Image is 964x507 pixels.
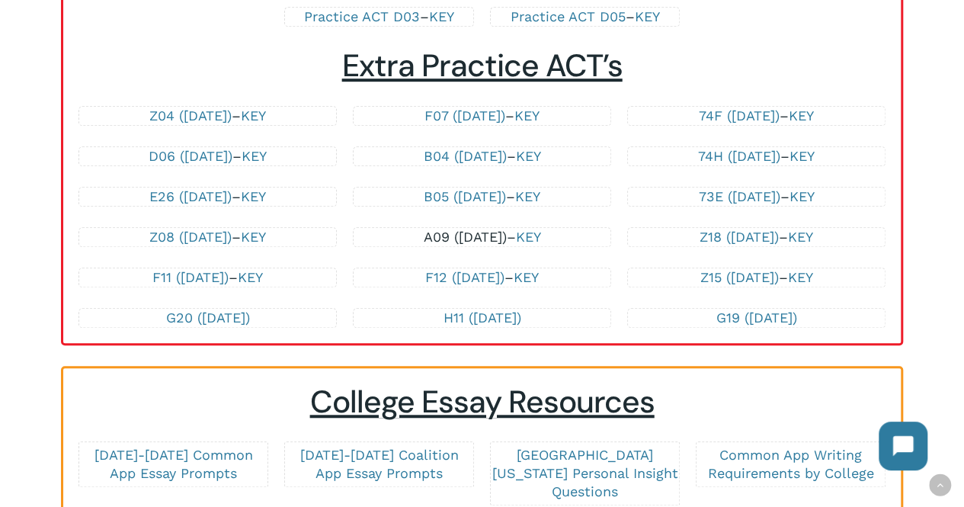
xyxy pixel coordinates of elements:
a: KEY [514,107,540,124]
a: KEY [789,188,814,204]
a: [GEOGRAPHIC_DATA][US_STATE] Personal Insight Questions [492,447,677,499]
a: B04 ([DATE]) [424,148,507,164]
a: KEY [241,188,266,204]
a: Z04 ([DATE]) [149,107,232,124]
a: Z08 ([DATE]) [149,229,232,245]
a: KEY [516,148,541,164]
iframe: Chatbot [863,406,943,486]
a: A09 ([DATE]) [424,229,507,245]
a: KEY [634,8,659,24]
p: – [643,107,869,125]
a: 73E ([DATE]) [698,188,780,204]
a: KEY [241,107,266,124]
a: Z18 ([DATE]) [700,229,779,245]
span: College Essay Resources [310,382,655,422]
p: – [369,228,594,246]
p: – [506,8,663,26]
a: 74H ([DATE]) [698,148,780,164]
a: KEY [242,148,267,164]
a: KEY [515,188,540,204]
p: – [643,228,869,246]
a: Practice ACT D05 [510,8,625,24]
p: – [94,228,320,246]
p: – [300,8,457,26]
p: – [369,147,594,165]
p: – [369,268,594,287]
a: H11 ([DATE]) [444,310,521,326]
a: [DATE]-[DATE] Coalition App Essay Prompts [300,447,459,481]
a: KEY [788,229,813,245]
p: – [643,188,869,206]
a: F12 ([DATE]) [425,269,504,285]
a: F07 ([DATE]) [424,107,505,124]
a: KEY [429,8,454,24]
a: Practice ACT D03 [304,8,420,24]
a: KEY [789,107,814,124]
a: [DATE]-[DATE] Common App Essay Prompts [94,447,253,481]
a: KEY [238,269,263,285]
a: 74F ([DATE]) [699,107,780,124]
a: KEY [789,148,815,164]
p: – [94,268,320,287]
a: KEY [241,229,266,245]
p: – [94,147,320,165]
a: D06 ([DATE]) [149,148,232,164]
p: – [369,107,594,125]
a: F11 ([DATE]) [152,269,229,285]
p: – [94,107,320,125]
p: – [643,147,869,165]
a: E26 ([DATE]) [149,188,232,204]
a: KEY [516,229,541,245]
p: – [369,188,594,206]
a: KEY [787,269,812,285]
a: G20 ([DATE]) [166,310,250,326]
a: B05 ([DATE]) [424,188,506,204]
span: Extra Practice ACT’s [342,46,623,86]
p: – [643,268,869,287]
a: KEY [514,269,539,285]
a: G19 ([DATE]) [716,310,796,326]
a: Z15 ([DATE]) [700,269,778,285]
p: – [94,188,320,206]
a: Common App Writing Requirements by College [707,447,873,481]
